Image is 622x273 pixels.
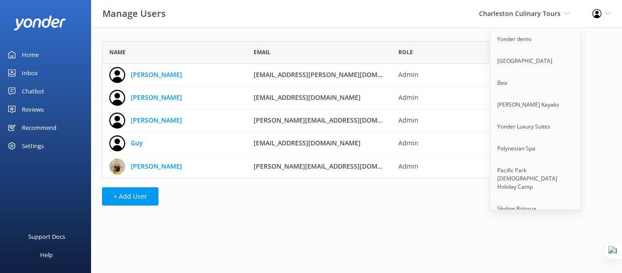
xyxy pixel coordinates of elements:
[490,28,581,50] a: Yonder demo
[131,115,182,125] a: [PERSON_NAME]
[398,93,529,103] span: Admin
[109,159,125,175] img: 250-1665017868.jpg
[490,116,581,138] a: Yonder Luxury Suites
[490,138,581,160] a: Polynesian Spa
[490,160,581,198] a: Pacific Park [DEMOGRAPHIC_DATA] Holiday Camp
[102,187,158,206] button: + Add User
[254,139,361,147] span: [EMAIL_ADDRESS][DOMAIN_NAME]
[22,100,44,118] div: Reviews
[14,15,66,31] img: yonder-white-logo.png
[490,94,581,116] a: [PERSON_NAME] Kayaks
[254,116,412,124] span: [PERSON_NAME][EMAIL_ADDRESS][DOMAIN_NAME]
[22,82,44,100] div: Chatbot
[102,6,166,21] h3: Manage Users
[131,93,182,103] a: [PERSON_NAME]
[102,64,535,178] div: grid
[254,162,412,170] span: [PERSON_NAME][EMAIL_ADDRESS][DOMAIN_NAME]
[28,227,65,246] div: Support Docs
[490,50,581,72] a: [GEOGRAPHIC_DATA]
[490,72,581,94] a: Bea
[40,246,53,264] div: Help
[479,9,561,18] span: Charleston Culinary Tours
[22,64,38,82] div: Inbox
[398,115,529,125] span: Admin
[131,161,182,171] a: [PERSON_NAME]
[398,138,529,148] span: Admin
[131,70,182,80] a: [PERSON_NAME]
[131,138,143,148] a: Guy
[398,48,413,57] span: Role
[254,70,412,79] span: [EMAIL_ADDRESS][PERSON_NAME][DOMAIN_NAME]
[398,70,529,80] span: Admin
[109,48,126,57] span: Name
[490,198,581,220] a: Skyline Rotorua
[254,48,270,57] span: Email
[22,118,56,137] div: Recommend
[398,161,529,171] span: Admin
[22,46,39,64] div: Home
[254,93,361,102] span: [EMAIL_ADDRESS][DOMAIN_NAME]
[22,137,44,155] div: Settings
